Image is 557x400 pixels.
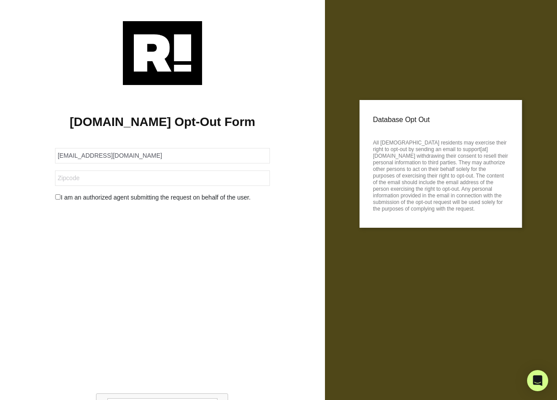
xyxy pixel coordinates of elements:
img: Retention.com [123,21,202,85]
h1: [DOMAIN_NAME] Opt-Out Form [13,115,312,130]
div: Open Intercom Messenger [527,370,548,391]
input: Email Address [55,148,270,163]
p: All [DEMOGRAPHIC_DATA] residents may exercise their right to opt-out by sending an email to suppo... [373,137,509,212]
p: Database Opt Out [373,113,509,126]
div: I am an authorized agent submitting the request on behalf of the user. [48,193,277,202]
input: Zipcode [55,170,270,186]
